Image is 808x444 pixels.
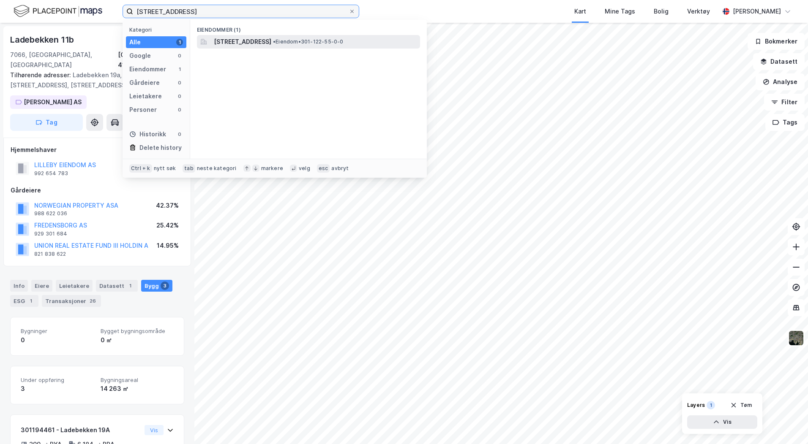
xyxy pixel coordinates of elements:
[101,328,174,335] span: Bygget bygningsområde
[10,50,118,70] div: 7066, [GEOGRAPHIC_DATA], [GEOGRAPHIC_DATA]
[161,282,169,290] div: 3
[197,165,237,172] div: neste kategori
[766,403,808,444] div: Kontrollprogram for chat
[126,282,134,290] div: 1
[687,6,710,16] div: Verktøy
[88,297,98,305] div: 26
[176,131,183,138] div: 0
[156,220,179,230] div: 25.42%
[101,335,174,345] div: 0 ㎡
[101,384,174,394] div: 14 263 ㎡
[753,53,805,70] button: Datasett
[273,38,344,45] span: Eiendom • 301-122-55-0-0
[574,6,586,16] div: Kart
[733,6,781,16] div: [PERSON_NAME]
[214,37,271,47] span: [STREET_ADDRESS]
[176,106,183,113] div: 0
[139,143,182,153] div: Delete history
[129,105,157,115] div: Personer
[129,51,151,61] div: Google
[129,164,152,173] div: Ctrl + k
[96,280,138,292] div: Datasett
[34,251,66,257] div: 821 838 622
[101,376,174,384] span: Bygningsareal
[129,27,186,33] div: Kategori
[129,37,141,47] div: Alle
[118,50,184,70] div: [GEOGRAPHIC_DATA], 415/178
[183,164,195,173] div: tab
[331,165,349,172] div: avbryt
[687,415,757,429] button: Vis
[129,129,166,139] div: Historikk
[27,297,35,305] div: 1
[261,165,283,172] div: markere
[299,165,310,172] div: velg
[748,33,805,50] button: Bokmerker
[129,78,160,88] div: Gårdeiere
[11,185,184,195] div: Gårdeiere
[764,94,805,111] button: Filter
[190,20,427,35] div: Eiendommer (1)
[273,38,276,45] span: •
[766,403,808,444] iframe: Chat Widget
[176,52,183,59] div: 0
[21,384,94,394] div: 3
[707,401,715,409] div: 1
[34,170,68,177] div: 992 654 783
[605,6,635,16] div: Mine Tags
[11,145,184,155] div: Hjemmelshaver
[21,328,94,335] span: Bygninger
[176,66,183,73] div: 1
[31,280,52,292] div: Eiere
[654,6,669,16] div: Bolig
[176,79,183,86] div: 0
[21,376,94,384] span: Under oppføring
[10,71,73,79] span: Tilhørende adresser:
[156,200,179,211] div: 42.37%
[14,4,102,19] img: logo.f888ab2527a4732fd821a326f86c7f29.svg
[10,70,177,90] div: Ladebekken 19a, [STREET_ADDRESS], [STREET_ADDRESS]
[10,280,28,292] div: Info
[10,295,38,307] div: ESG
[129,64,166,74] div: Eiendommer
[317,164,330,173] div: esc
[34,210,67,217] div: 988 622 036
[176,39,183,46] div: 1
[725,398,757,412] button: Tøm
[21,335,94,345] div: 0
[133,5,349,18] input: Søk på adresse, matrikkel, gårdeiere, leietakere eller personer
[687,402,705,409] div: Layers
[10,114,83,131] button: Tag
[145,425,164,435] button: Vis
[21,425,141,435] div: 301194461 - Ladebekken 19A
[24,97,82,107] div: [PERSON_NAME] AS
[756,73,805,90] button: Analyse
[154,165,176,172] div: nytt søk
[129,91,162,101] div: Leietakere
[56,280,93,292] div: Leietakere
[10,33,76,46] div: Ladebekken 11b
[141,280,172,292] div: Bygg
[34,230,67,237] div: 929 301 684
[788,330,804,346] img: 9k=
[42,295,101,307] div: Transaksjoner
[176,93,183,100] div: 0
[765,114,805,131] button: Tags
[157,241,179,251] div: 14.95%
